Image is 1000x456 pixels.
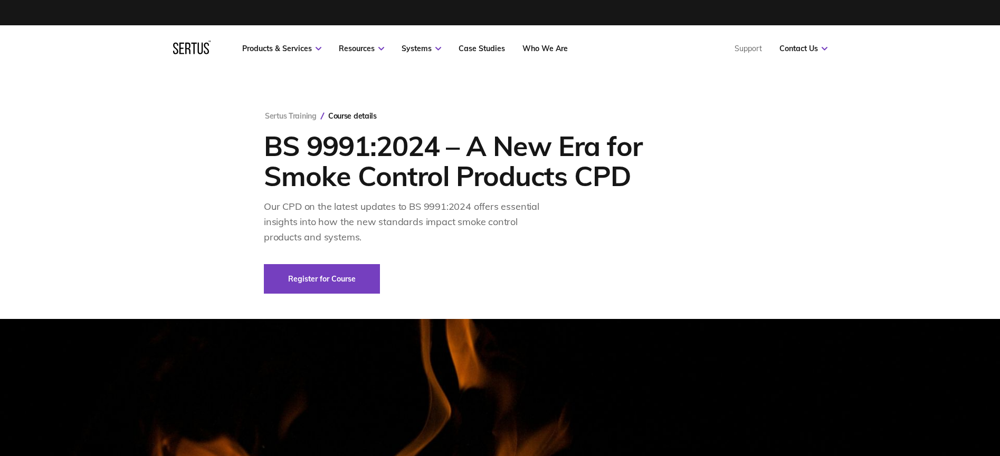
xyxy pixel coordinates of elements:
[265,111,317,121] a: Sertus Training
[402,44,441,53] a: Systems
[264,264,380,294] a: Register for Course
[735,44,762,53] a: Support
[264,199,554,245] div: Our CPD on the latest updates to BS 9991:2024 offers essential insights into how the new standard...
[339,44,384,53] a: Resources
[779,44,827,53] a: Contact Us
[459,44,505,53] a: Case Studies
[264,131,668,191] h1: BS 9991:2024 – A New Era for Smoke Control Products CPD
[242,44,321,53] a: Products & Services
[522,44,568,53] a: Who We Are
